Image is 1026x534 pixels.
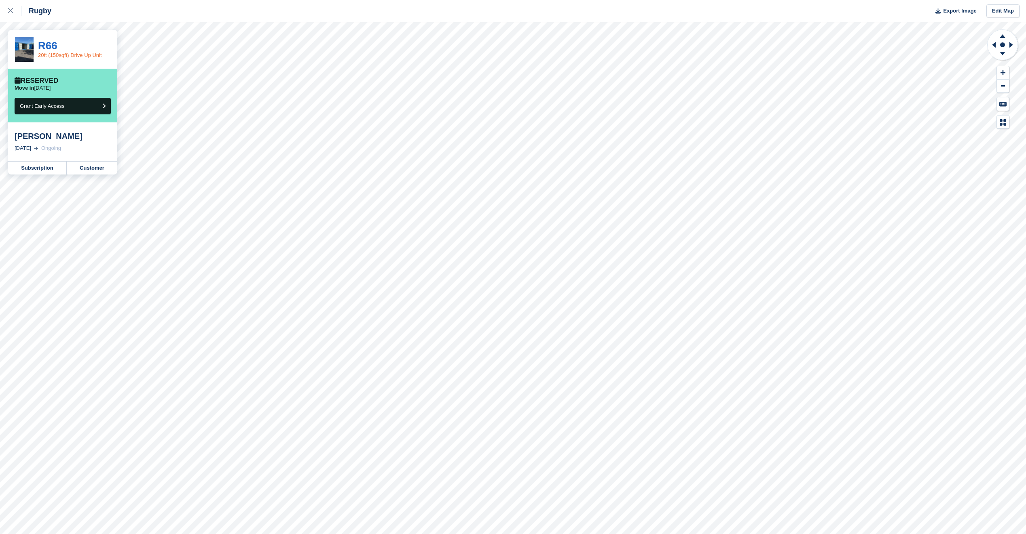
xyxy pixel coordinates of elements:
a: 20ft (150sqft) Drive Up Unit [38,52,102,58]
button: Map Legend [997,116,1009,129]
img: arrow-right-light-icn-cde0832a797a2874e46488d9cf13f60e5c3a73dbe684e267c42b8395dfbc2abf.svg [34,147,38,150]
a: Subscription [8,162,67,174]
a: Customer [67,162,117,174]
button: Keyboard Shortcuts [997,97,1009,111]
button: Zoom In [997,66,1009,80]
p: [DATE] [15,85,51,91]
div: Ongoing [41,144,61,152]
a: R66 [38,40,57,52]
div: Rugby [21,6,51,16]
button: Export Image [931,4,977,18]
div: [PERSON_NAME] [15,131,111,141]
div: Reserved [15,77,58,85]
img: IMG_0232.jpeg [15,37,34,61]
span: Move in [15,85,34,91]
button: Zoom Out [997,80,1009,93]
button: Grant Early Access [15,98,111,114]
span: Export Image [943,7,976,15]
span: Grant Early Access [20,103,65,109]
a: Edit Map [986,4,1020,18]
div: [DATE] [15,144,31,152]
